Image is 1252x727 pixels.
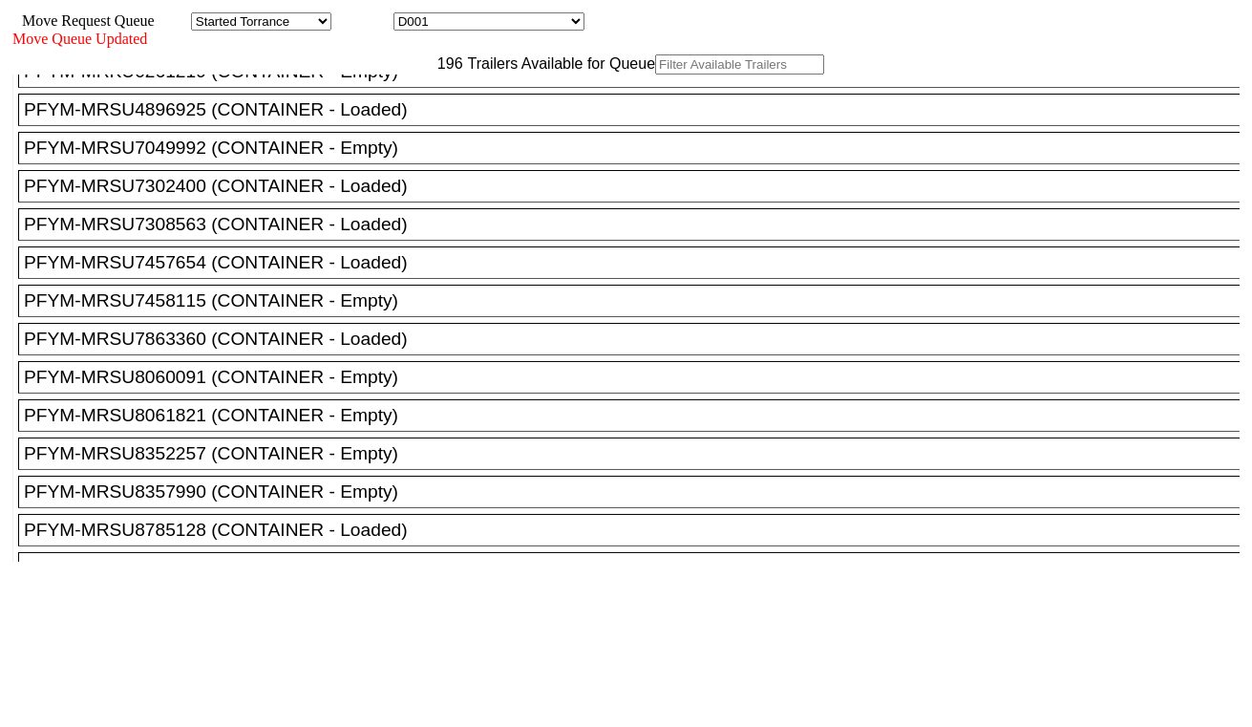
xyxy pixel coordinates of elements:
span: Move Queue Updated [12,31,147,47]
div: PFYM-MRSU7458115 (CONTAINER - Empty) [24,290,1251,311]
span: Location [335,12,390,29]
div: PFYM-MRSU8785339 (CONTAINER - Loaded) [24,558,1251,579]
div: PFYM-MRSU8352257 (CONTAINER - Empty) [24,443,1251,464]
div: PFYM-MRSU7863360 (CONTAINER - Loaded) [24,329,1251,350]
span: Trailers Available for Queue [463,55,656,72]
div: PFYM-MRSU8357990 (CONTAINER - Empty) [24,481,1251,502]
div: PFYM-MRSU7308563 (CONTAINER - Loaded) [24,214,1251,235]
div: PFYM-MRSU7049992 (CONTAINER - Empty) [24,138,1251,159]
span: 196 [428,55,463,72]
div: PFYM-MRSU7457654 (CONTAINER - Loaded) [24,252,1251,273]
div: PFYM-MRSU8785128 (CONTAINER - Loaded) [24,520,1251,541]
div: PFYM-MRSU7302400 (CONTAINER - Loaded) [24,176,1251,197]
span: Area [158,12,187,29]
span: Move Request Queue [12,12,155,29]
div: PFYM-MRSU8060091 (CONTAINER - Empty) [24,367,1251,388]
div: PFYM-MRSU4896925 (CONTAINER - Loaded) [24,99,1251,120]
input: Filter Available Trailers [655,54,824,75]
div: PFYM-MRSU8061821 (CONTAINER - Empty) [24,405,1251,426]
